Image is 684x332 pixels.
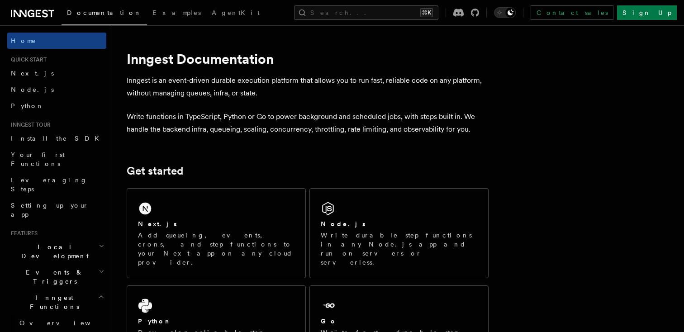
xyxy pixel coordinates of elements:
a: Next.js [7,65,106,81]
span: Your first Functions [11,151,65,167]
span: Home [11,36,36,45]
h2: Next.js [138,219,177,228]
h2: Node.js [321,219,366,228]
button: Local Development [7,239,106,264]
h2: Go [321,317,337,326]
span: AgentKit [212,9,260,16]
span: Features [7,230,38,237]
span: Next.js [11,70,54,77]
p: Inngest is an event-driven durable execution platform that allows you to run fast, reliable code ... [127,74,489,100]
span: Documentation [67,9,142,16]
span: Inngest tour [7,121,51,128]
a: Leveraging Steps [7,172,106,197]
span: Python [11,102,44,109]
a: Next.jsAdd queueing, events, crons, and step functions to your Next app on any cloud provider. [127,188,306,278]
a: Overview [16,315,106,331]
a: Your first Functions [7,147,106,172]
kbd: ⌘K [420,8,433,17]
span: Overview [19,319,113,327]
span: Local Development [7,242,99,261]
p: Write functions in TypeScript, Python or Go to power background and scheduled jobs, with steps bu... [127,110,489,136]
span: Quick start [7,56,47,63]
a: Setting up your app [7,197,106,223]
a: Python [7,98,106,114]
span: Events & Triggers [7,268,99,286]
button: Events & Triggers [7,264,106,289]
button: Inngest Functions [7,289,106,315]
a: Documentation [62,3,147,25]
a: Install the SDK [7,130,106,147]
a: Node.js [7,81,106,98]
span: Inngest Functions [7,293,98,311]
button: Search...⌘K [294,5,438,20]
a: Sign Up [617,5,677,20]
h2: Python [138,317,171,326]
span: Examples [152,9,201,16]
span: Setting up your app [11,202,89,218]
button: Toggle dark mode [494,7,516,18]
span: Install the SDK [11,135,104,142]
a: Home [7,33,106,49]
a: Examples [147,3,206,24]
p: Add queueing, events, crons, and step functions to your Next app on any cloud provider. [138,231,294,267]
a: Contact sales [531,5,613,20]
span: Node.js [11,86,54,93]
p: Write durable step functions in any Node.js app and run on servers or serverless. [321,231,477,267]
a: Get started [127,165,183,177]
a: AgentKit [206,3,265,24]
span: Leveraging Steps [11,176,87,193]
h1: Inngest Documentation [127,51,489,67]
a: Node.jsWrite durable step functions in any Node.js app and run on servers or serverless. [309,188,489,278]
